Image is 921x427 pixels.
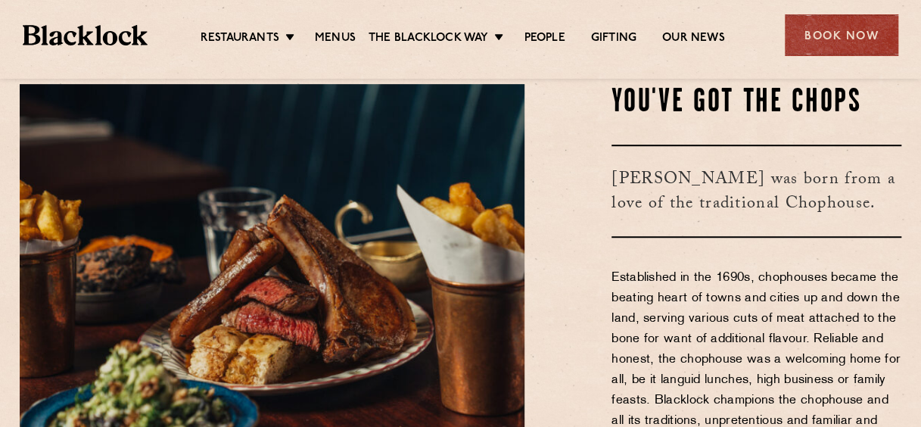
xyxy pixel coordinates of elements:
a: The Blacklock Way [369,31,488,48]
a: Restaurants [201,31,279,48]
img: BL_Textured_Logo-footer-cropped.svg [23,25,148,46]
h2: You've Got The Chops [611,84,901,122]
a: Menus [315,31,356,48]
h3: [PERSON_NAME] was born from a love of the traditional Chophouse. [611,145,901,238]
a: People [524,31,565,48]
a: Our News [662,31,725,48]
a: Gifting [591,31,636,48]
div: Book Now [785,14,898,56]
